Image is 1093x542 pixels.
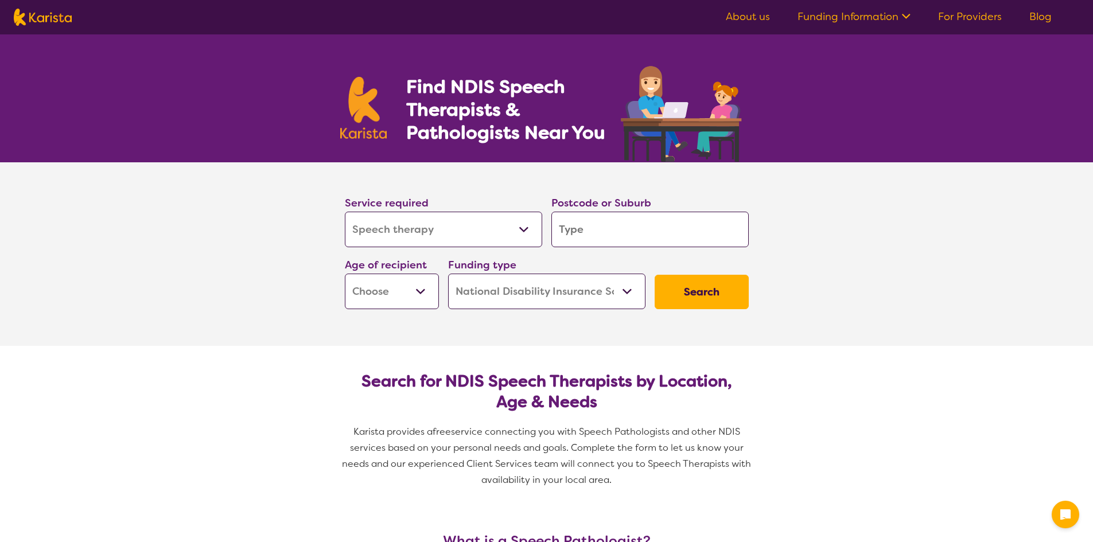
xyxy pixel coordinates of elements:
span: Karista provides a [353,426,433,438]
h1: Find NDIS Speech Therapists & Pathologists Near You [406,75,619,144]
img: speech-therapy [612,62,753,162]
a: For Providers [938,10,1002,24]
label: Postcode or Suburb [551,196,651,210]
h2: Search for NDIS Speech Therapists by Location, Age & Needs [354,371,740,412]
span: service connecting you with Speech Pathologists and other NDIS services based on your personal ne... [342,426,753,486]
img: Karista logo [340,77,387,139]
a: About us [726,10,770,24]
a: Funding Information [798,10,911,24]
span: free [433,426,451,438]
a: Blog [1029,10,1052,24]
label: Age of recipient [345,258,427,272]
input: Type [551,212,749,247]
img: Karista logo [14,9,72,26]
label: Service required [345,196,429,210]
button: Search [655,275,749,309]
label: Funding type [448,258,516,272]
